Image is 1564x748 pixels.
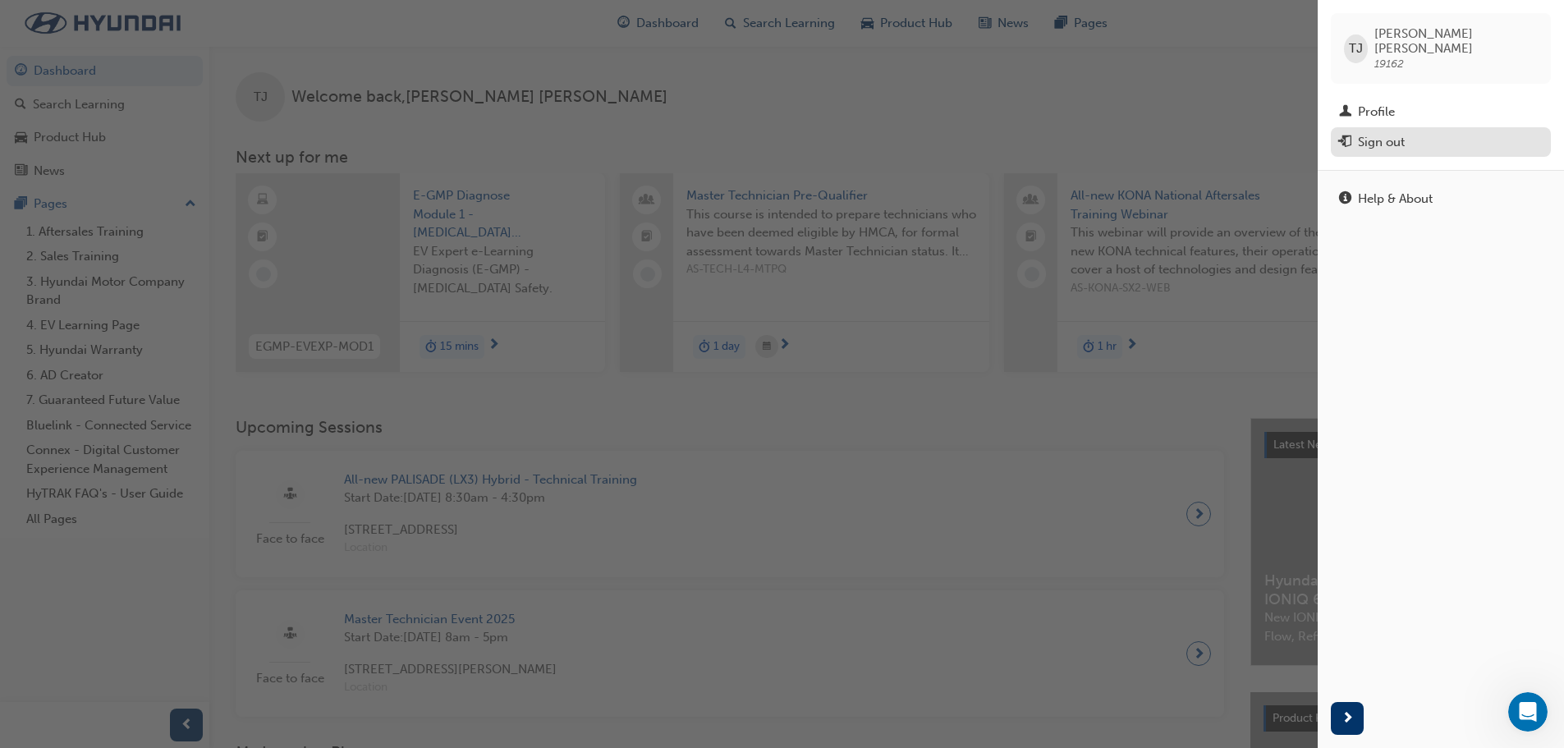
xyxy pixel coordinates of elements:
[1339,105,1351,120] span: man-icon
[1358,133,1405,152] div: Sign out
[1358,103,1395,122] div: Profile
[1508,692,1548,732] iframe: Intercom live chat
[1358,190,1433,209] div: Help & About
[1374,26,1538,56] span: [PERSON_NAME] [PERSON_NAME]
[1331,184,1551,214] a: Help & About
[1331,97,1551,127] a: Profile
[1374,57,1404,71] span: 19162
[1342,709,1354,729] span: next-icon
[1331,127,1551,158] button: Sign out
[1339,135,1351,150] span: exit-icon
[1349,39,1363,58] span: TJ
[1339,192,1351,207] span: info-icon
